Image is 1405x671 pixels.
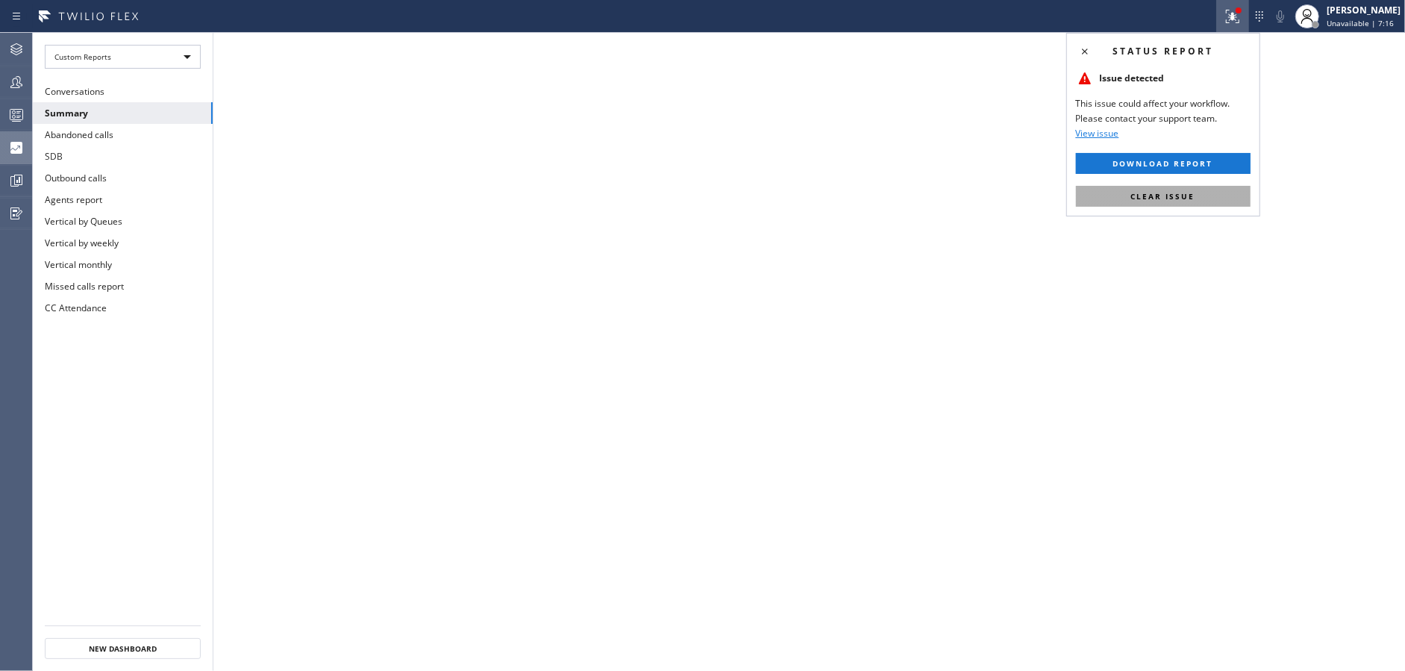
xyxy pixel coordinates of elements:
button: Summary [33,102,213,124]
button: Mute [1270,6,1291,27]
button: Vertical monthly [33,254,213,275]
span: Unavailable | 7:16 [1327,18,1394,28]
button: Abandoned calls [33,124,213,146]
button: Conversations [33,81,213,102]
button: SDB [33,146,213,167]
button: Missed calls report [33,275,213,297]
button: Vertical by weekly [33,232,213,254]
button: Outbound calls [33,167,213,189]
button: Agents report [33,189,213,210]
button: New Dashboard [45,638,201,659]
div: [PERSON_NAME] [1327,4,1401,16]
button: CC Attendance [33,297,213,319]
iframe: dashboard_b794bedd1109 [213,33,1405,671]
div: Custom Reports [45,45,201,69]
button: Vertical by Queues [33,210,213,232]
